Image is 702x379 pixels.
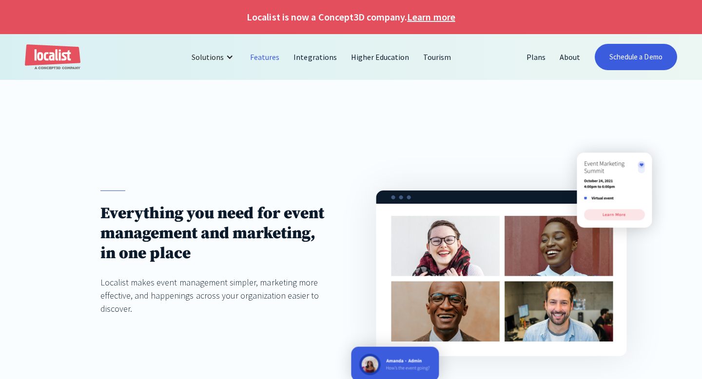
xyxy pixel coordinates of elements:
a: home [25,44,80,70]
a: Plans [520,45,553,69]
a: About [553,45,587,69]
a: Schedule a Demo [595,44,677,70]
div: Solutions [184,45,243,69]
a: Integrations [287,45,344,69]
div: Localist makes event management simpler, marketing more effective, and happenings across your org... [100,276,326,315]
a: Features [243,45,287,69]
a: Higher Education [344,45,417,69]
a: Tourism [416,45,458,69]
a: Learn more [407,10,455,24]
h1: Everything you need for event management and marketing, in one place [100,204,326,264]
div: Solutions [192,51,224,63]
